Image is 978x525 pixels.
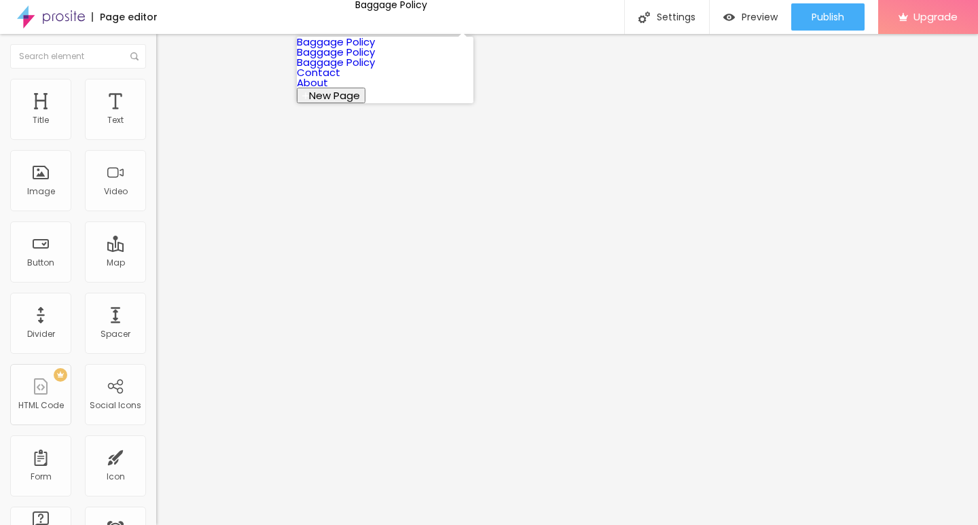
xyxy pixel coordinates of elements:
[101,329,130,339] div: Spacer
[297,55,375,69] a: Baggage Policy
[297,65,340,79] a: Contact
[297,88,365,103] button: New Page
[297,35,375,49] a: Baggage Policy
[156,34,978,525] iframe: Editor
[33,115,49,125] div: Title
[10,44,146,69] input: Search element
[710,3,791,31] button: Preview
[297,45,375,59] a: Baggage Policy
[31,472,52,482] div: Form
[18,401,64,410] div: HTML Code
[791,3,865,31] button: Publish
[27,187,55,196] div: Image
[297,75,328,90] a: About
[104,187,128,196] div: Video
[107,472,125,482] div: Icon
[723,12,735,23] img: view-1.svg
[742,12,778,22] span: Preview
[309,88,360,103] span: New Page
[130,52,139,60] img: Icone
[107,258,125,268] div: Map
[27,258,54,268] div: Button
[107,115,124,125] div: Text
[812,12,844,22] span: Publish
[90,401,141,410] div: Social Icons
[27,329,55,339] div: Divider
[92,12,158,22] div: Page editor
[638,12,650,23] img: Icone
[913,11,958,22] span: Upgrade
